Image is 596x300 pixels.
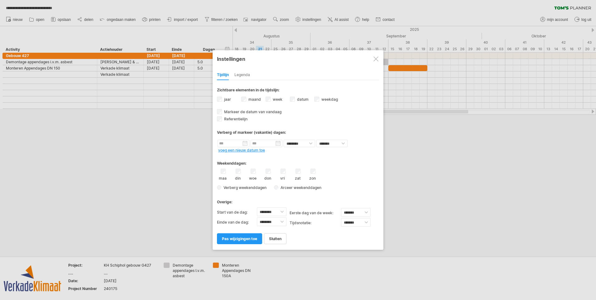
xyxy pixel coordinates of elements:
[217,194,379,206] div: Overige:
[309,175,316,181] label: zon
[223,109,281,114] span: Markeer de datum van vandaag
[264,175,272,181] label: don
[290,208,341,218] label: eerste dag van de week:
[217,217,257,227] label: Einde van de dag:
[249,175,257,181] label: woe
[279,175,286,181] label: vri
[234,175,242,181] label: din
[217,155,379,167] div: Weekenddagen:
[269,236,281,241] span: sluiten
[223,97,231,102] label: jaar
[264,233,286,244] a: sluiten
[234,70,250,80] div: Legenda
[272,97,282,102] label: week
[222,236,257,241] span: pas wijzigingen toe
[294,175,301,181] label: zat
[278,185,321,190] span: Arceer weekenddagen
[218,148,265,152] a: voeg een nieuw datum toe
[217,70,229,80] div: Tijdlijn
[296,97,309,102] label: datum
[290,218,341,228] label: Tijdsnotatie:
[221,185,267,190] span: Verberg weekenddagen
[217,130,379,135] div: Verberg of markeer (vakantie) dagen:
[219,175,227,181] label: maa
[217,207,257,217] label: Start van de dag:
[320,97,338,102] label: weekdag
[217,88,379,94] div: Zichtbare elementen in de tijdslijn:
[247,97,261,102] label: maand
[217,233,262,244] a: pas wijzigingen toe
[223,117,248,121] span: Referentielijn
[217,53,379,64] div: Instellingen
